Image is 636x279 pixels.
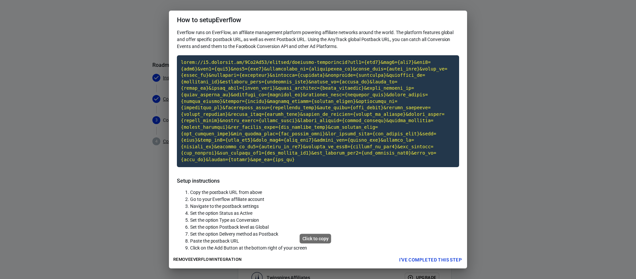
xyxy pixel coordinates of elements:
[300,234,331,244] div: Click to copy
[397,254,464,266] button: I've completed this step
[177,178,459,184] h5: Setup instructions
[169,11,467,29] h2: How to setup Everflow
[177,55,459,167] code: Click to copy
[190,217,259,223] span: Set the option Type as Conversion
[190,224,269,230] span: Set the option Postback level as Global
[172,255,243,265] button: RemoveEverflowintegration
[190,210,252,216] span: Set the option Status as Active
[190,231,278,237] span: Set the option Delivery method as Postback
[190,197,264,202] span: Go to your Everflow affiliate account
[190,204,259,209] span: Navigate to the postback settings
[613,247,629,262] iframe: Intercom live chat
[177,30,453,49] span: Everflow runs on EverFlow, an affiliate management platform powering affiliate networks around th...
[190,238,239,244] span: Paste the postback URL
[190,190,262,195] span: Copy the postback URL from above
[190,245,307,251] span: Click on the Add Button at the bottom right of your screen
